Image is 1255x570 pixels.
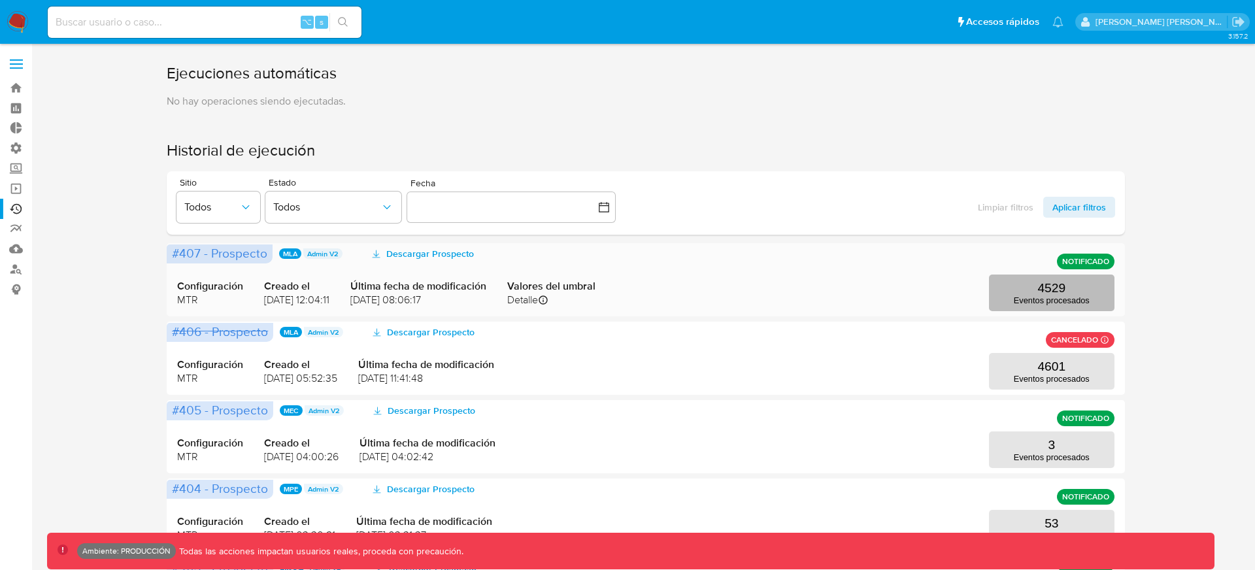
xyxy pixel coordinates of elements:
p: facundoagustin.borghi@mercadolibre.com [1096,16,1228,28]
input: Buscar usuario o caso... [48,14,361,31]
span: Accesos rápidos [966,15,1039,29]
p: Todas las acciones impactan usuarios reales, proceda con precaución. [176,545,463,558]
button: search-icon [329,13,356,31]
a: Notificaciones [1052,16,1063,27]
span: ⌥ [302,16,312,28]
span: s [320,16,324,28]
p: Ambiente: PRODUCCIÓN [82,548,171,554]
a: Salir [1231,15,1245,29]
